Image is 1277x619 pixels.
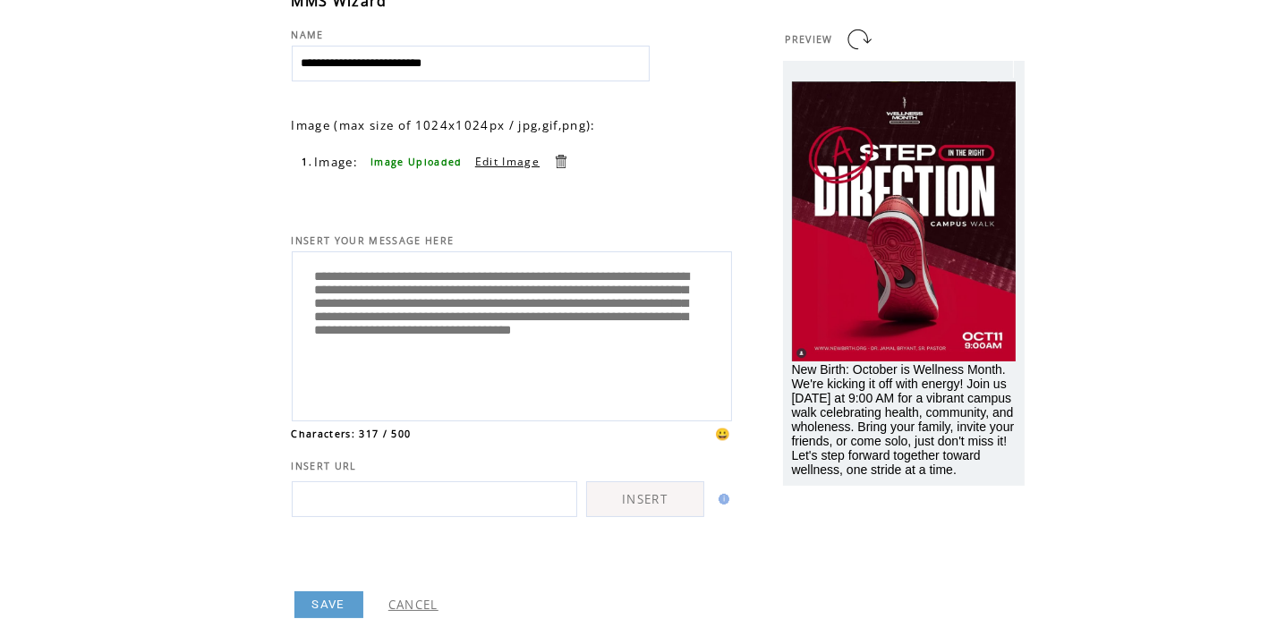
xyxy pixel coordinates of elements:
[292,117,596,133] span: Image (max size of 1024x1024px / jpg,gif,png):
[292,29,324,41] span: NAME
[715,426,731,442] span: 😀
[388,597,438,613] a: CANCEL
[552,153,569,170] a: Delete this item
[475,154,540,169] a: Edit Image
[292,428,412,440] span: Characters: 317 / 500
[713,494,729,505] img: help.gif
[302,156,313,168] span: 1.
[786,33,833,46] span: PREVIEW
[294,591,363,618] a: SAVE
[314,154,358,170] span: Image:
[292,460,357,472] span: INSERT URL
[586,481,704,517] a: INSERT
[792,362,1015,477] span: New Birth: October is Wellness Month. We're kicking it off with energy! Join us [DATE] at 9:00 AM...
[370,156,463,168] span: Image Uploaded
[292,234,455,247] span: INSERT YOUR MESSAGE HERE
